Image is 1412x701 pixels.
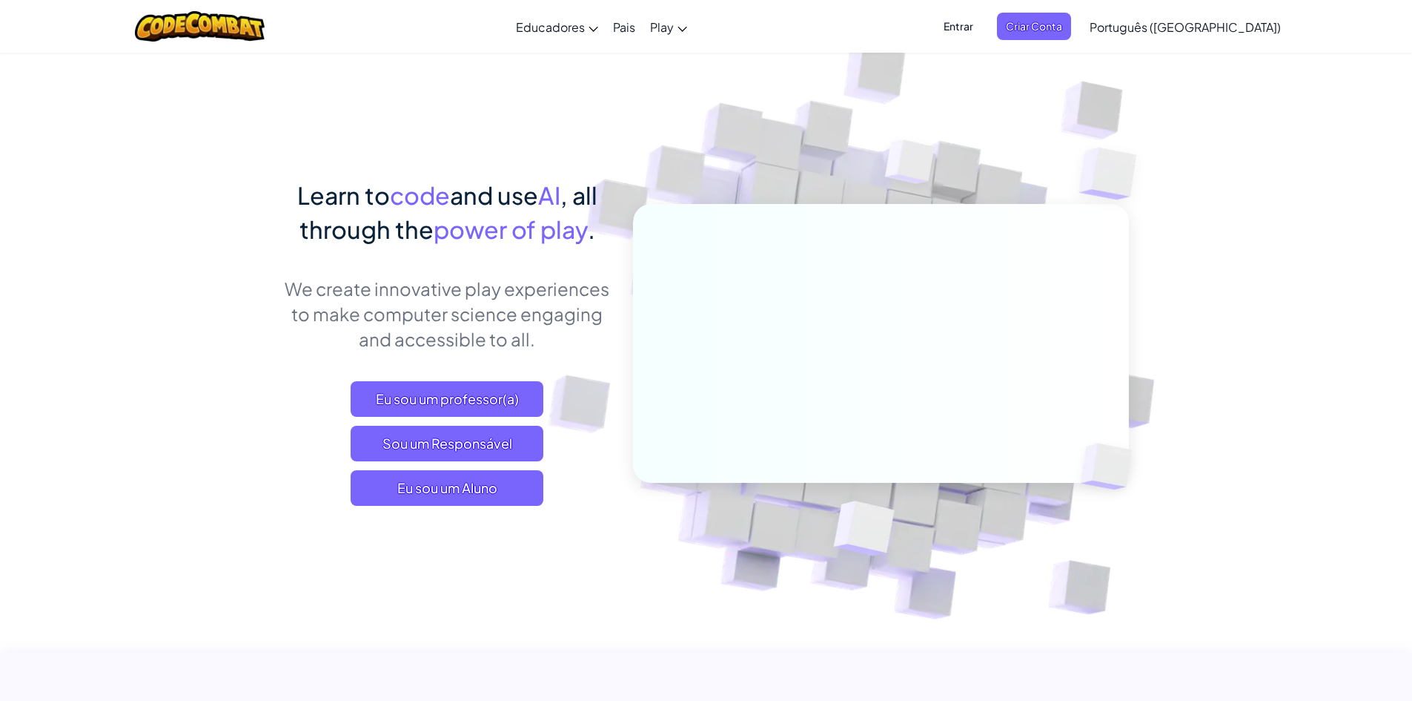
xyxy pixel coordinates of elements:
a: Play [643,7,695,47]
a: Eu sou um professor(a) [351,381,543,417]
button: Eu sou um Aluno [351,470,543,506]
a: Educadores [508,7,606,47]
a: Português ([GEOGRAPHIC_DATA]) [1082,7,1288,47]
p: We create innovative play experiences to make computer science engaging and accessible to all. [284,276,611,352]
img: CodeCombat logo [135,11,265,42]
span: . [588,214,595,244]
span: Play [650,19,674,35]
img: Overlap cubes [1055,412,1167,521]
button: Entrar [935,13,982,40]
img: Overlap cubes [797,470,929,593]
a: Sou um Responsável [351,426,543,461]
span: and use [450,180,538,210]
span: AI [538,180,560,210]
span: Português ([GEOGRAPHIC_DATA]) [1090,19,1281,35]
a: Pais [606,7,643,47]
img: Overlap cubes [857,111,964,221]
span: code [390,180,450,210]
span: Educadores [516,19,585,35]
img: Overlap cubes [1050,111,1178,237]
button: Criar Conta [997,13,1071,40]
span: Learn to [297,180,390,210]
span: power of play [434,214,588,244]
